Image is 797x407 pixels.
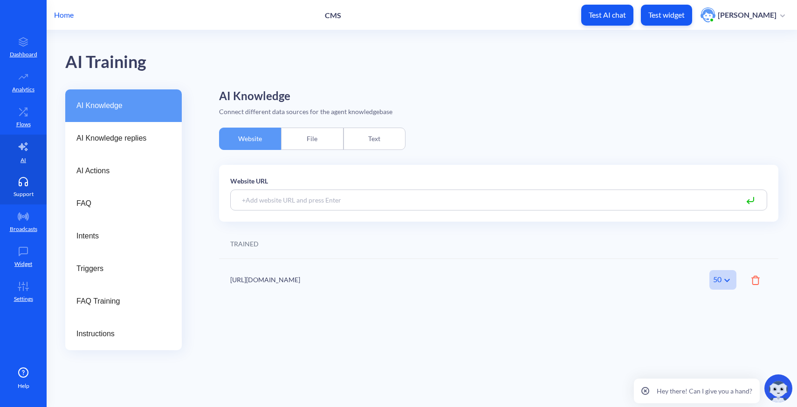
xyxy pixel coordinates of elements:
p: AI [21,156,26,164]
a: AI Actions [65,155,182,187]
a: AI Knowledge replies [65,122,182,155]
img: copilot-icon.svg [764,374,792,402]
button: Test widget [641,5,692,26]
p: Hey there! Can I give you a hand? [657,386,752,396]
p: Broadcasts [10,225,37,233]
p: Dashboard [10,50,37,59]
p: Support [14,190,34,198]
a: Intents [65,220,182,252]
div: AI Training [65,49,146,75]
a: FAQ Training [65,285,182,318]
a: Triggers [65,252,182,285]
span: AI Knowledge replies [76,133,163,144]
p: Test AI chat [589,10,626,20]
div: 50 [709,270,736,290]
div: File [281,128,343,150]
p: CMS [325,11,341,20]
p: [PERSON_NAME] [718,10,776,20]
a: Instructions [65,318,182,350]
span: FAQ [76,198,163,209]
div: Website [219,128,281,150]
button: user photo[PERSON_NAME] [696,7,790,23]
span: AI Knowledge [76,100,163,111]
p: Test widget [648,10,685,20]
p: Widget [14,260,32,268]
span: Instructions [76,328,163,339]
p: Flows [16,120,31,129]
input: +Add website URL and press Enter [230,190,767,210]
div: Text [344,128,405,150]
span: AI Actions [76,165,163,176]
span: Intents [76,231,163,242]
div: TRAINED [230,239,259,249]
p: Home [54,9,74,20]
div: Connect different data sources for the agent knowledgebase [219,107,778,116]
a: FAQ [65,187,182,220]
span: Help [18,382,29,390]
button: Test AI chat [581,5,633,26]
div: [URL][DOMAIN_NAME] [230,275,665,285]
span: FAQ Training [76,296,163,307]
img: user photo [701,7,715,22]
p: Analytics [12,85,34,94]
a: AI Knowledge [65,89,182,122]
p: Settings [14,295,33,303]
p: Website URL [230,176,767,186]
span: Triggers [76,263,163,274]
h2: AI Knowledge [219,89,778,103]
